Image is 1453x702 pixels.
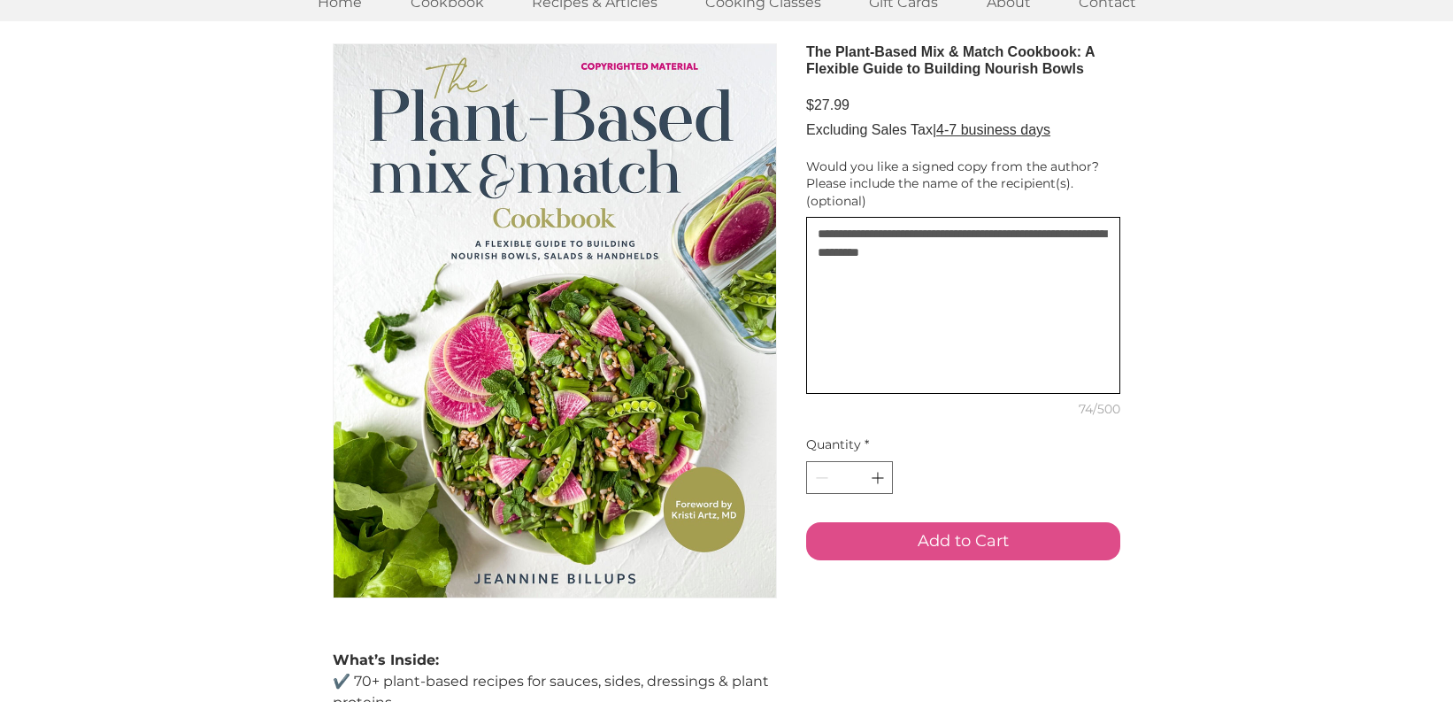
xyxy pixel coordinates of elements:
[806,122,933,137] span: Excluding Sales Tax
[806,401,1120,419] div: 74/500
[809,462,831,493] button: Decrement
[333,43,777,598] button: The Plant-Based Mix & Match Cookbook: A Flexible Guide to Building Nourish Bowls
[936,120,1050,140] button: 4-7 business days
[806,97,850,112] span: $27.99
[868,462,890,493] button: Increment
[334,44,776,598] img: The Plant-Based Mix & Match Cookbook: A Flexible Guide to Building Nourish Bowls
[333,652,439,668] strong: What’s Inside:
[806,158,1120,211] label: Would you like a signed copy from the author? Please include the name of the recipient(s). (optio...
[918,529,1009,553] span: Add to Cart
[933,122,936,137] span: |
[806,436,869,461] legend: Quantity
[806,522,1120,560] button: Add to Cart
[807,225,1119,386] textarea: Would you like a signed copy from the author? Please include the name of the recipient(s). (optio...
[831,462,868,493] input: Quantity
[806,43,1120,77] h1: The Plant-Based Mix & Match Cookbook: A Flexible Guide to Building Nourish Bowls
